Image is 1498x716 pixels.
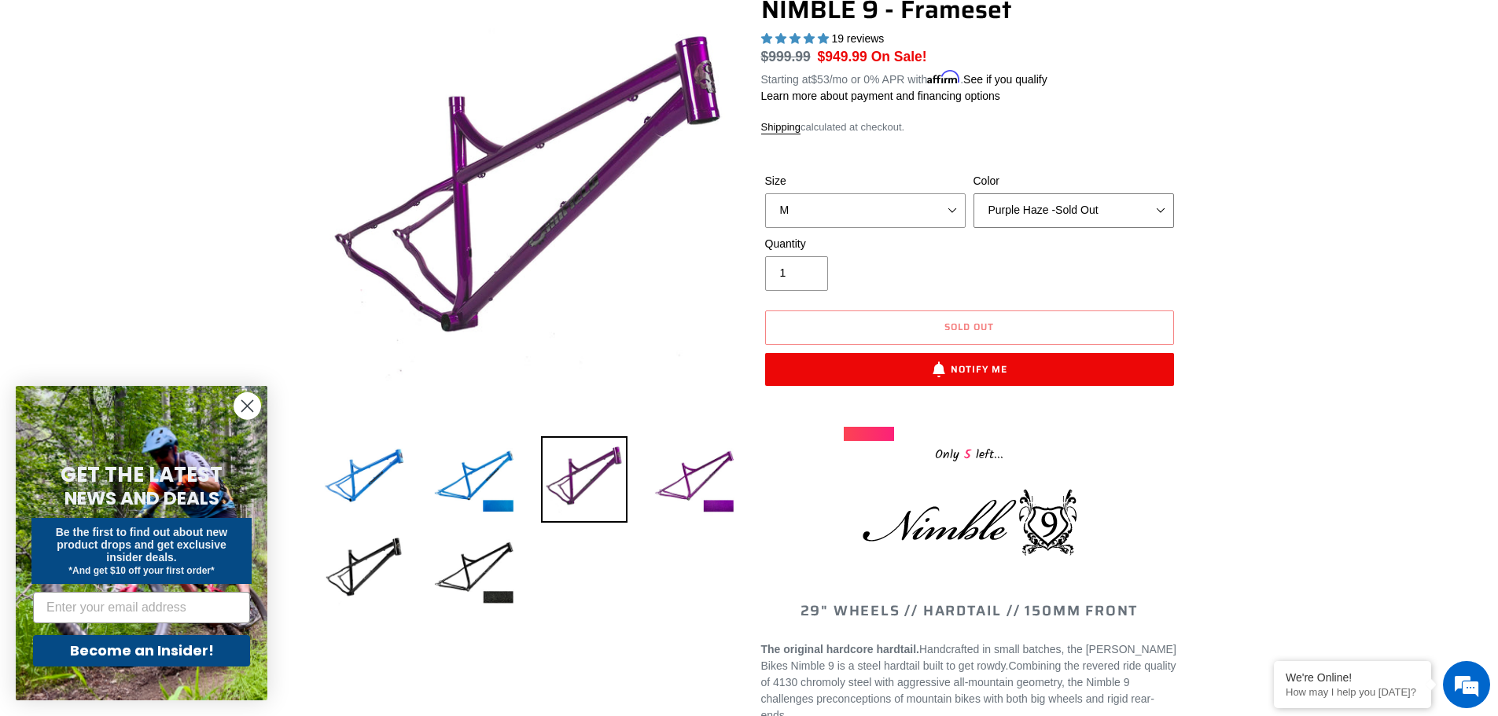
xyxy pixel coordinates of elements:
[818,49,867,64] span: $949.99
[761,643,919,655] strong: The original hardcore hardtail.
[761,121,801,134] a: Shipping
[944,319,994,334] span: Sold out
[33,592,250,623] input: Enter your email address
[765,310,1174,345] button: Sold out
[761,643,1176,672] span: Handcrafted in small batches, the [PERSON_NAME] Bikes Nimble 9 is a steel hardtail built to get r...
[321,527,407,614] img: Load image into Gallery viewer, NIMBLE 9 - Frameset
[963,73,1047,86] a: See if you qualify - Learn more about Affirm Financing (opens in modal)
[927,71,960,84] span: Affirm
[844,441,1095,465] div: Only left...
[761,119,1178,135] div: calculated at checkout.
[761,68,1047,88] p: Starting at /mo or 0% APR with .
[64,486,219,511] span: NEWS AND DEALS
[765,353,1174,386] button: Notify Me
[431,436,517,523] img: Load image into Gallery viewer, NIMBLE 9 - Frameset
[761,90,1000,102] a: Learn more about payment and financing options
[258,8,296,46] div: Minimize live chat window
[1286,671,1419,684] div: We're Online!
[765,236,966,252] label: Quantity
[321,436,407,523] img: Load image into Gallery viewer, NIMBLE 9 - Frameset
[234,392,261,420] button: Close dialog
[871,46,927,67] span: On Sale!
[831,32,884,45] span: 19 reviews
[56,526,228,564] span: Be the first to find out about new product drops and get exclusive insider deals.
[651,436,738,523] img: Load image into Gallery viewer, NIMBLE 9 - Frameset
[105,88,288,108] div: Chat with us now
[765,173,966,189] label: Size
[959,445,976,464] span: 5
[68,565,214,576] span: *And get $10 off your first order*
[974,173,1174,189] label: Color
[33,635,250,666] button: Become an Insider!
[50,79,90,118] img: d_696896380_company_1647369064580_696896380
[91,198,217,357] span: We're online!
[1286,686,1419,698] p: How may I help you today?
[431,527,517,614] img: Load image into Gallery viewer, NIMBLE 9 - Frameset
[8,429,300,484] textarea: Type your message and hit 'Enter'
[811,73,829,86] span: $53
[761,49,811,64] s: $999.99
[17,86,41,110] div: Navigation go back
[761,32,832,45] span: 4.89 stars
[541,436,628,523] img: Load image into Gallery viewer, NIMBLE 9 - Frameset
[801,600,1139,622] span: 29" WHEELS // HARDTAIL // 150MM FRONT
[61,461,223,489] span: GET THE LATEST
